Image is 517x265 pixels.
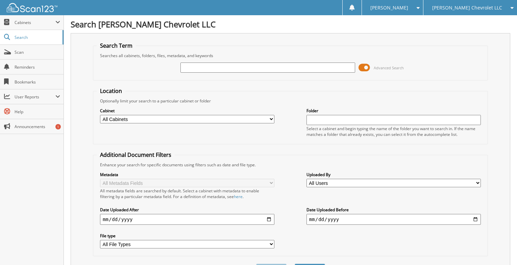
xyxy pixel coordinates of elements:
span: Scan [15,49,60,55]
div: Select a cabinet and begin typing the name of the folder you want to search in. If the name match... [306,126,481,137]
div: 1 [55,124,61,129]
legend: Additional Document Filters [97,151,175,159]
input: end [306,214,481,225]
div: Searches all cabinets, folders, files, metadata, and keywords [97,53,484,58]
input: start [100,214,274,225]
span: Advanced Search [374,65,404,70]
span: [PERSON_NAME] Chevrolet LLC [432,6,502,10]
span: Cabinets [15,20,55,25]
div: Enhance your search for specific documents using filters such as date and file type. [97,162,484,168]
h1: Search [PERSON_NAME] Chevrolet LLC [71,19,510,30]
label: Metadata [100,172,274,177]
label: Uploaded By [306,172,481,177]
span: [PERSON_NAME] [370,6,408,10]
label: Folder [306,108,481,114]
label: Date Uploaded After [100,207,274,213]
div: All metadata fields are searched by default. Select a cabinet with metadata to enable filtering b... [100,188,274,199]
span: Search [15,34,59,40]
img: scan123-logo-white.svg [7,3,57,12]
label: Cabinet [100,108,274,114]
label: File type [100,233,274,239]
span: User Reports [15,94,55,100]
a: here [234,194,243,199]
span: Reminders [15,64,60,70]
div: Optionally limit your search to a particular cabinet or folder [97,98,484,104]
span: Help [15,109,60,115]
label: Date Uploaded Before [306,207,481,213]
span: Bookmarks [15,79,60,85]
legend: Location [97,87,125,95]
span: Announcements [15,124,60,129]
legend: Search Term [97,42,136,49]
